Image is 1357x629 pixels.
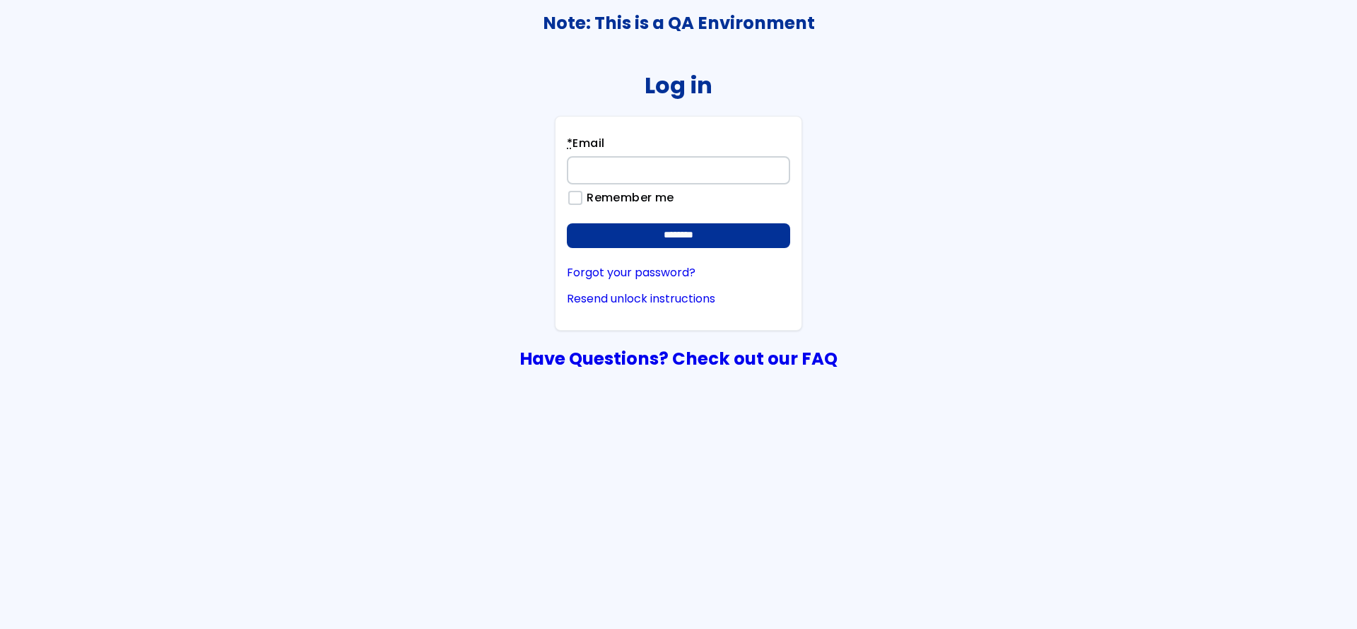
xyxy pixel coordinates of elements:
keeper-lock: Open Keeper Popup [767,162,784,179]
h2: Log in [645,72,712,98]
label: Remember me [580,192,674,204]
a: Resend unlock instructions [567,293,790,305]
abbr: required [567,135,572,151]
label: Email [567,135,604,156]
h3: Note: This is a QA Environment [1,13,1356,33]
a: Forgot your password? [567,266,790,279]
a: Have Questions? Check out our FAQ [519,346,838,371]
